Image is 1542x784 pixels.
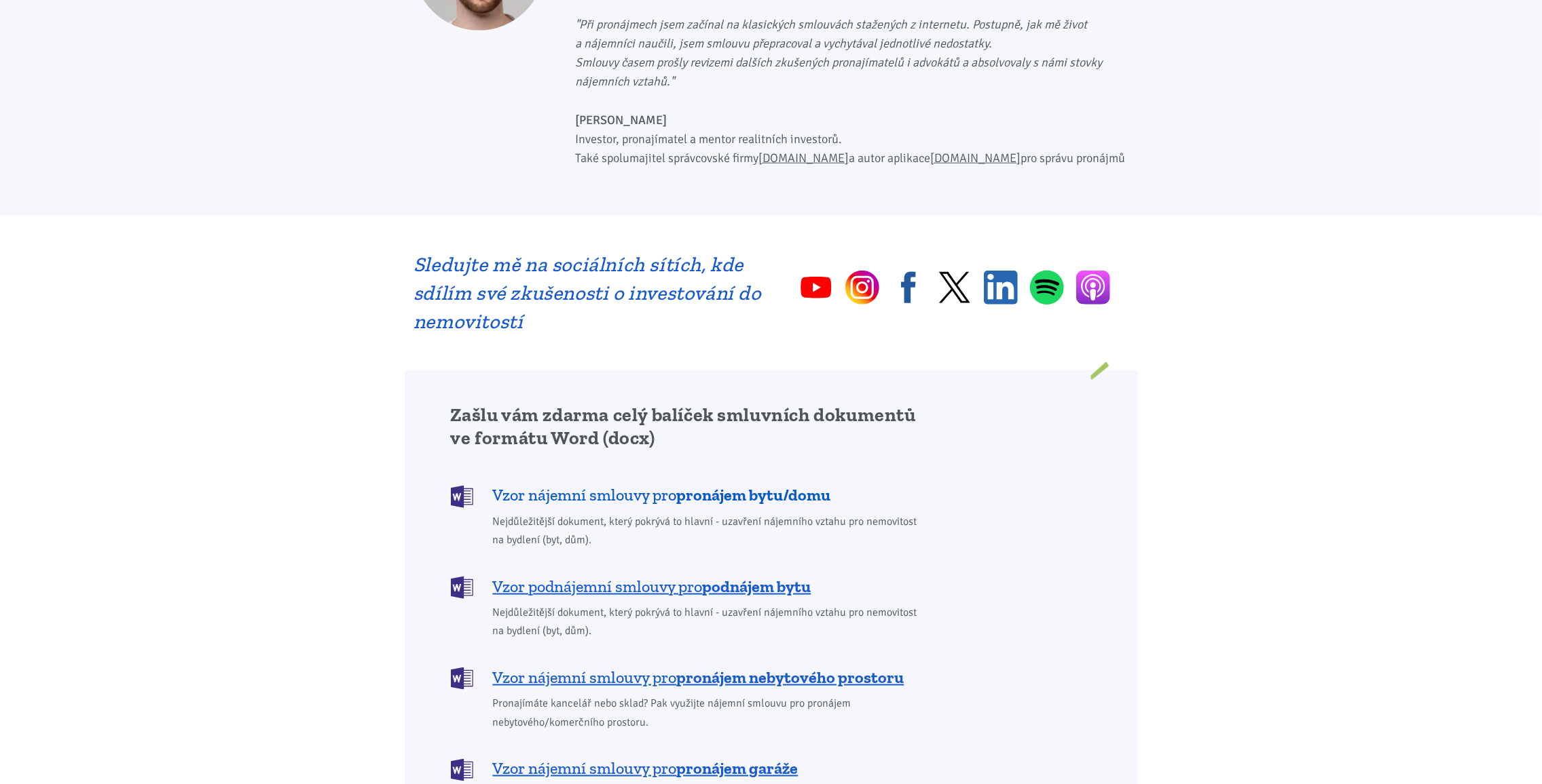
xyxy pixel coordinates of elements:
b: pronájem nebytového prostoru [677,667,904,687]
a: Apple Podcasts [1076,271,1110,305]
a: Instagram [845,271,879,305]
a: [DOMAIN_NAME] [758,151,849,165]
span: Vzor nájemní smlouvy pro [493,667,904,688]
p: Investor, pronajímatel a mentor realitních investorů. Také spolumajitel správcovské firmy a autor... [575,111,1128,168]
a: Vzor nájemní smlouvy propronájem garáže [451,758,927,780]
b: podnájem bytu [703,576,811,596]
a: Facebook [892,271,925,305]
a: Twitter [938,271,972,305]
a: Vzor nájemní smlouvy propronájem bytu/domu [451,484,927,507]
h2: Sledujte mě na sociálních sítích, kde sdílím své zkušenosti o investování do nemovitostí [414,250,762,336]
a: YouTube [799,271,833,305]
a: Spotify [1030,270,1064,305]
img: DOCX (Word) [451,486,473,508]
span: Pronajímáte kancelář nebo sklad? Pak využijte nájemní smlouvu pro pronájem nebytového/komerčního ... [493,694,927,731]
b: pronájem bytu/domu [677,485,831,505]
span: Nejdůležitější dokument, který pokrývá to hlavní - uzavření nájemního vztahu pro nemovitost na by... [493,513,927,549]
i: "Při pronájmech jsem začínal na klasických smlouvách stažených z internetu. Postupně, jak mě živo... [575,17,1102,89]
a: Vzor nájemní smlouvy propronájem nebytového prostoru [451,666,927,688]
a: [DOMAIN_NAME] [930,151,1021,165]
span: Vzor nájemní smlouvy pro [493,758,798,779]
img: DOCX (Word) [451,759,473,781]
span: Nejdůležitější dokument, který pokrývá to hlavní - uzavření nájemního vztahu pro nemovitost na by... [493,604,927,640]
b: [PERSON_NAME] [575,113,667,128]
img: DOCX (Word) [451,576,473,599]
b: pronájem garáže [677,758,798,778]
h2: Zašlu vám zdarma celý balíček smluvních dokumentů ve formátu Word (docx) [451,404,927,450]
a: Linkedin [984,271,1018,305]
a: Vzor podnájemní smlouvy propodnájem bytu [451,575,927,597]
span: Vzor nájemní smlouvy pro [493,484,831,506]
span: Vzor podnájemní smlouvy pro [493,576,811,597]
img: DOCX (Word) [451,667,473,690]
